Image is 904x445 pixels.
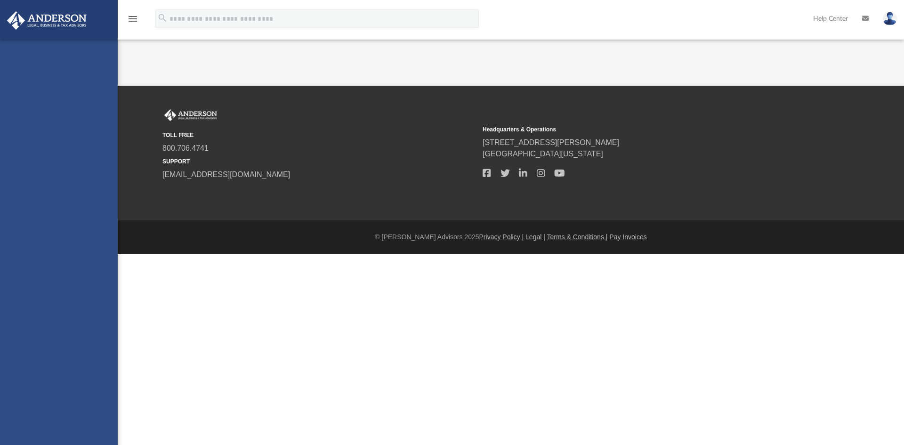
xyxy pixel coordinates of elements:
a: 800.706.4741 [162,144,209,152]
img: Anderson Advisors Platinum Portal [4,11,89,30]
div: © [PERSON_NAME] Advisors 2025 [118,232,904,242]
a: [STREET_ADDRESS][PERSON_NAME] [483,138,619,146]
img: User Pic [883,12,897,25]
a: Legal | [525,233,545,241]
a: Privacy Policy | [479,233,524,241]
small: SUPPORT [162,157,476,166]
i: search [157,13,168,23]
img: Anderson Advisors Platinum Portal [162,109,219,121]
a: Terms & Conditions | [547,233,608,241]
i: menu [127,13,138,24]
a: [GEOGRAPHIC_DATA][US_STATE] [483,150,603,158]
a: menu [127,18,138,24]
a: [EMAIL_ADDRESS][DOMAIN_NAME] [162,170,290,178]
small: Headquarters & Operations [483,125,796,134]
a: Pay Invoices [609,233,646,241]
small: TOLL FREE [162,131,476,139]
